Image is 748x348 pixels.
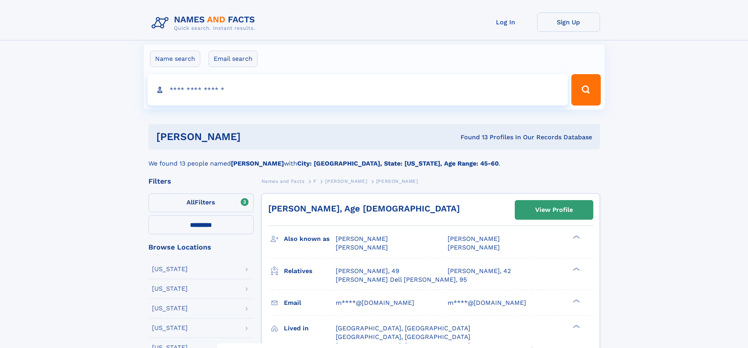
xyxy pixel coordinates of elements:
[187,199,195,206] span: All
[156,132,351,142] h1: [PERSON_NAME]
[336,235,388,242] span: [PERSON_NAME]
[284,232,336,246] h3: Also known as
[535,201,573,219] div: View Profile
[148,13,262,34] img: Logo Names and Facts
[515,200,593,219] a: View Profile
[284,296,336,310] h3: Email
[448,244,500,251] span: [PERSON_NAME]
[571,298,580,303] div: ❯
[474,13,537,32] a: Log In
[571,74,600,106] button: Search Button
[148,149,600,168] div: We found 13 people named with .
[313,176,316,186] a: F
[313,179,316,184] span: F
[448,235,500,242] span: [PERSON_NAME]
[351,133,592,142] div: Found 13 Profiles In Our Records Database
[152,266,188,272] div: [US_STATE]
[284,264,336,278] h3: Relatives
[325,179,367,184] span: [PERSON_NAME]
[152,286,188,292] div: [US_STATE]
[376,179,418,184] span: [PERSON_NAME]
[336,324,470,332] span: [GEOGRAPHIC_DATA], [GEOGRAPHIC_DATA]
[284,322,336,335] h3: Lived in
[208,51,258,67] label: Email search
[152,325,188,331] div: [US_STATE]
[297,160,499,167] b: City: [GEOGRAPHIC_DATA], State: [US_STATE], Age Range: 45-60
[336,267,399,275] a: [PERSON_NAME], 49
[148,178,254,185] div: Filters
[148,193,254,212] label: Filters
[537,13,600,32] a: Sign Up
[231,160,284,167] b: [PERSON_NAME]
[336,333,470,341] span: [GEOGRAPHIC_DATA], [GEOGRAPHIC_DATA]
[325,176,367,186] a: [PERSON_NAME]
[336,275,467,284] a: [PERSON_NAME] Dell [PERSON_NAME], 95
[571,235,580,240] div: ❯
[148,74,568,106] input: search input
[148,244,254,251] div: Browse Locations
[268,204,460,213] a: [PERSON_NAME], Age [DEMOGRAPHIC_DATA]
[448,267,511,275] a: [PERSON_NAME], 42
[152,305,188,312] div: [US_STATE]
[336,244,388,251] span: [PERSON_NAME]
[262,176,305,186] a: Names and Facts
[571,266,580,271] div: ❯
[150,51,200,67] label: Name search
[571,324,580,329] div: ❯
